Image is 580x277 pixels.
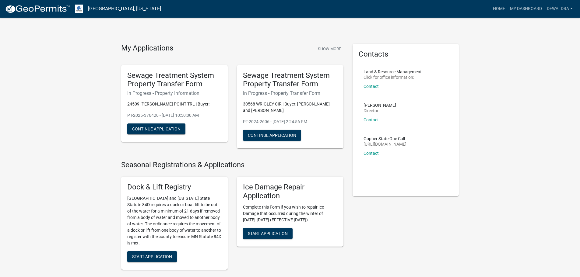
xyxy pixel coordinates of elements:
button: Show More [315,44,343,54]
button: Continue Application [127,123,185,134]
button: Start Application [127,251,177,262]
p: 24509 [PERSON_NAME] POINT TRL | Buyer: [127,101,222,107]
h5: Sewage Treatment System Property Transfer Form [243,71,337,89]
a: [GEOGRAPHIC_DATA], [US_STATE] [88,4,161,14]
p: [URL][DOMAIN_NAME] [364,142,406,146]
h5: Sewage Treatment System Property Transfer Form [127,71,222,89]
a: Contact [364,151,379,156]
p: [GEOGRAPHIC_DATA] and [US_STATE] State Statute 84D requires a dock or boat lift to be out of the ... [127,195,222,246]
h6: In Progress - Property Transfer Form [243,90,337,96]
p: Gopher State One Call [364,137,406,141]
h5: Dock & Lift Registry [127,183,222,192]
p: 30568 WRIGLEY CIR | Buyer: [PERSON_NAME] and [PERSON_NAME] [243,101,337,114]
a: Home [490,3,508,15]
img: Otter Tail County, Minnesota [75,5,83,13]
h4: My Applications [121,44,173,53]
h4: Seasonal Registrations & Applications [121,161,343,169]
p: Land & Resource Management [364,70,422,74]
a: My Dashboard [508,3,544,15]
p: PT-2024-2606 - [DATE] 2:24:56 PM [243,119,337,125]
a: Contact [364,84,379,89]
p: Click for office information: [364,75,422,79]
p: Complete this Form if you wish to repair Ice Damage that occurred during the winter of [DATE]-[DA... [243,204,337,223]
a: dewaldra [544,3,575,15]
p: PT-2025-376420 - [DATE] 10:50:00 AM [127,112,222,119]
span: Start Application [132,254,172,259]
p: Director [364,109,396,113]
h5: Contacts [359,50,453,59]
h5: Ice Damage Repair Application [243,183,337,200]
p: [PERSON_NAME] [364,103,396,107]
a: Contact [364,117,379,122]
button: Start Application [243,228,293,239]
button: Continue Application [243,130,301,141]
h6: In Progress - Property Information [127,90,222,96]
span: Start Application [248,231,288,236]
